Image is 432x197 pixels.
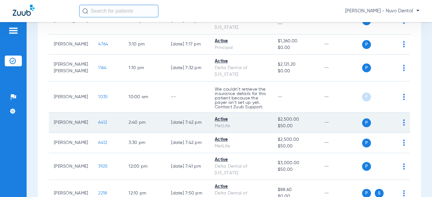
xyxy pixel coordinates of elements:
[13,5,35,16] img: Zuub Logo
[319,133,362,153] td: --
[215,183,268,190] div: Active
[215,87,268,109] p: We couldn’t retrieve the insurance details for this patient because the payer isn’t set up yet. C...
[319,55,362,81] td: --
[79,5,158,17] input: Search for patients
[278,61,314,68] span: $2,121.20
[166,34,210,55] td: [DATE] 7:17 PM
[278,21,314,27] span: --
[278,166,314,173] span: $50.00
[362,40,371,49] span: P
[49,153,93,180] td: [PERSON_NAME]
[124,113,166,133] td: 2:40 PM
[166,113,210,133] td: [DATE] 7:42 PM
[98,191,107,195] span: 2218
[215,143,268,150] div: MetLife
[278,187,314,193] span: $88.60
[215,116,268,123] div: Active
[215,123,268,129] div: MetLife
[362,162,371,171] span: P
[215,58,268,65] div: Active
[98,95,108,99] span: 1035
[215,45,268,51] div: Principal
[278,123,314,129] span: $50.00
[278,136,314,143] span: $2,500.00
[362,139,371,147] span: P
[215,18,268,31] div: Delta Dental of [US_STATE]
[8,27,18,34] img: hamburger-icon
[319,81,362,113] td: --
[98,42,108,46] span: 4764
[166,81,210,113] td: --
[278,116,314,123] span: $2,500.00
[49,133,93,153] td: [PERSON_NAME]
[98,140,107,145] span: 6412
[124,34,166,55] td: 3:10 PM
[278,45,314,51] span: $0.00
[278,95,283,99] span: --
[49,81,93,113] td: [PERSON_NAME]
[98,164,108,169] span: 3925
[278,143,314,150] span: $50.00
[124,55,166,81] td: 1:10 PM
[166,153,210,180] td: [DATE] 7:41 PM
[166,133,210,153] td: [DATE] 7:42 PM
[166,55,210,81] td: [DATE] 7:32 PM
[124,133,166,153] td: 3:30 PM
[403,41,405,47] img: group-dot-blue.svg
[215,136,268,143] div: Active
[215,65,268,78] div: Delta Dental of [US_STATE]
[124,153,166,180] td: 12:00 PM
[362,93,371,101] span: P
[319,113,362,133] td: --
[278,68,314,75] span: $0.00
[215,38,268,45] div: Active
[278,160,314,166] span: $3,000.00
[49,55,93,81] td: [PERSON_NAME] [PERSON_NAME]
[403,140,405,146] img: group-dot-blue.svg
[403,65,405,71] img: group-dot-blue.svg
[98,19,109,23] span: 4806
[49,34,93,55] td: [PERSON_NAME]
[403,94,405,100] img: group-dot-blue.svg
[49,113,93,133] td: [PERSON_NAME]
[362,118,371,127] span: P
[319,34,362,55] td: --
[345,8,419,14] span: [PERSON_NAME] - Nuvo Dental
[319,153,362,180] td: --
[278,38,314,45] span: $1,260.00
[400,167,432,197] iframe: Chat Widget
[403,163,405,170] img: group-dot-blue.svg
[98,120,107,125] span: 6412
[82,8,88,14] img: Search Icon
[215,157,268,163] div: Active
[98,66,106,70] span: 1164
[362,63,371,72] span: P
[403,119,405,126] img: group-dot-blue.svg
[215,163,268,176] div: Delta Dental of [US_STATE]
[124,81,166,113] td: 10:00 AM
